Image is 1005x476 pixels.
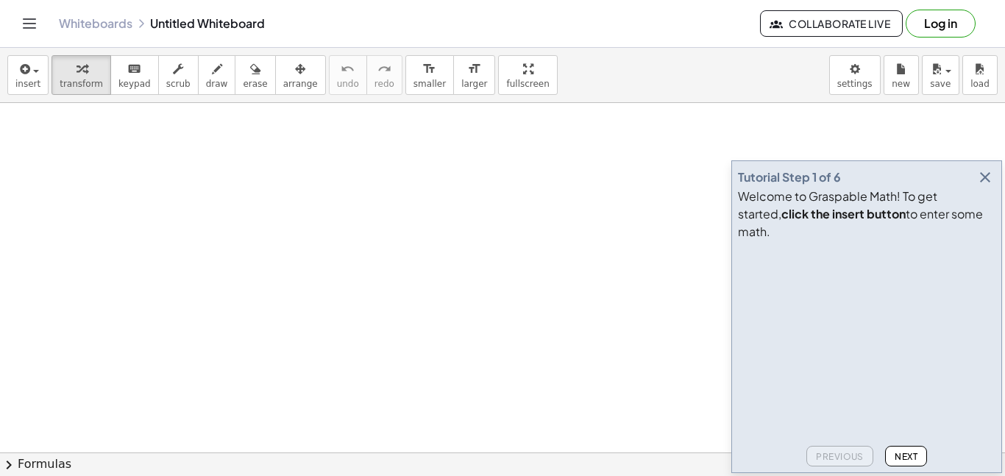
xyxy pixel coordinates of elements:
b: click the insert button [781,206,906,221]
span: undo [337,79,359,89]
button: settings [829,55,881,95]
span: transform [60,79,103,89]
div: Welcome to Graspable Math! To get started, to enter some math. [738,188,995,241]
button: insert [7,55,49,95]
span: larger [461,79,487,89]
button: save [922,55,959,95]
span: smaller [413,79,446,89]
button: undoundo [329,55,367,95]
span: load [970,79,990,89]
button: Collaborate Live [760,10,903,37]
i: keyboard [127,60,141,78]
button: arrange [275,55,326,95]
button: Toggle navigation [18,12,41,35]
span: scrub [166,79,191,89]
span: fullscreen [506,79,549,89]
span: new [892,79,910,89]
i: format_size [467,60,481,78]
span: keypad [118,79,151,89]
span: save [930,79,951,89]
button: Log in [906,10,976,38]
span: draw [206,79,228,89]
button: fullscreen [498,55,557,95]
button: erase [235,55,275,95]
a: Whiteboards [59,16,132,31]
span: Collaborate Live [773,17,890,30]
div: Tutorial Step 1 of 6 [738,168,841,186]
button: format_sizesmaller [405,55,454,95]
span: settings [837,79,873,89]
i: undo [341,60,355,78]
button: new [884,55,919,95]
button: format_sizelarger [453,55,495,95]
button: redoredo [366,55,402,95]
i: redo [377,60,391,78]
span: Next [895,451,917,462]
span: insert [15,79,40,89]
button: keyboardkeypad [110,55,159,95]
button: load [962,55,998,95]
span: erase [243,79,267,89]
button: Next [885,446,927,466]
button: draw [198,55,236,95]
span: arrange [283,79,318,89]
button: transform [52,55,111,95]
button: scrub [158,55,199,95]
i: format_size [422,60,436,78]
span: redo [374,79,394,89]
